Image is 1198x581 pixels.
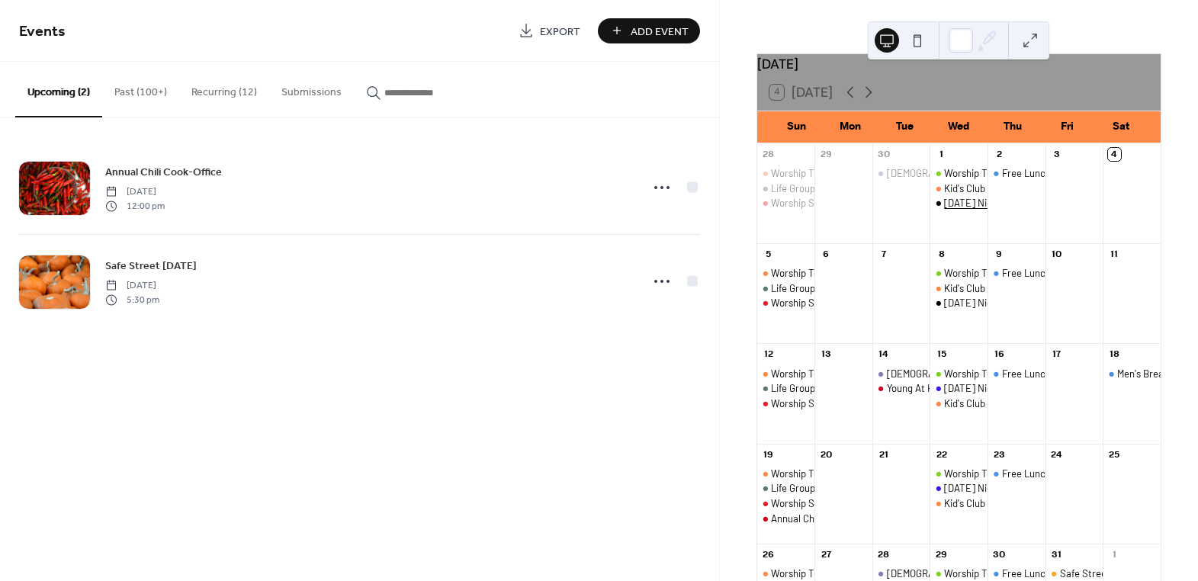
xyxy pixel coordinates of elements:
[824,111,878,143] div: Mon
[105,293,159,307] span: 5:30 pm
[993,448,1006,461] div: 23
[757,266,815,280] div: Worship Team Practice
[930,367,988,380] div: Worship Team Practice
[993,249,1006,262] div: 9
[1094,111,1148,143] div: Sat
[935,249,948,262] div: 8
[820,448,833,461] div: 20
[1002,367,1054,380] div: Free Lunch!
[1002,467,1054,480] div: Free Lunch!
[988,467,1045,480] div: Free Lunch!
[820,348,833,361] div: 13
[930,196,988,210] div: Wednesday Night Supper & Movie
[1002,266,1054,280] div: Free Lunch!
[1002,166,1054,180] div: Free Lunch!
[1050,148,1063,161] div: 3
[877,549,890,562] div: 28
[762,249,775,262] div: 5
[887,166,1017,180] div: [DEMOGRAPHIC_DATA] Crafts
[820,549,833,562] div: 27
[762,348,775,361] div: 12
[1050,549,1063,562] div: 31
[771,166,872,180] div: Worship Team Practice
[935,348,948,361] div: 15
[19,17,66,47] span: Events
[988,166,1045,180] div: Free Lunch!
[757,467,815,480] div: Worship Team Practice
[105,165,222,181] span: Annual Chili Cook-Office
[944,296,1071,310] div: [DATE] Night Supper & Movie
[771,481,945,495] div: Life Group [DEMOGRAPHIC_DATA] Study
[877,348,890,361] div: 14
[105,185,165,199] span: [DATE]
[771,396,841,410] div: Worship Service
[930,481,988,495] div: Wednesday Night Supper and Bible Study
[105,279,159,293] span: [DATE]
[771,281,945,295] div: Life Group [DEMOGRAPHIC_DATA] Study
[757,281,815,295] div: Life Group Bible Study
[757,54,1161,74] div: [DATE]
[757,381,815,395] div: Life Group Bible Study
[1050,249,1063,262] div: 10
[872,166,930,180] div: Ladies Crafts
[878,111,932,143] div: Tue
[872,381,930,395] div: Young At Heart Senior (50+) Fellowship Meal
[1103,367,1161,380] div: Men's Breakfast
[988,367,1045,380] div: Free Lunch!
[598,18,700,43] a: Add Event
[944,496,1137,510] div: Kid's Club ([DEMOGRAPHIC_DATA] Ninja Kids)
[877,448,890,461] div: 21
[757,296,815,310] div: Worship Service
[930,181,988,195] div: Kid's Club (Bible Ninja Kids)
[993,549,1006,562] div: 30
[771,196,841,210] div: Worship Service
[507,18,592,43] a: Export
[1050,348,1063,361] div: 17
[820,148,833,161] div: 29
[771,496,841,510] div: Worship Service
[944,367,1045,380] div: Worship Team Practice
[757,496,815,510] div: Worship Service
[932,111,986,143] div: Wed
[930,296,988,310] div: Wednesday Night Supper & Movie
[179,62,269,116] button: Recurring (12)
[757,512,815,525] div: Annual Chili Cook-Office
[935,448,948,461] div: 22
[887,367,1017,380] div: [DEMOGRAPHIC_DATA] Crafts
[762,148,775,161] div: 28
[771,567,872,580] div: Worship Team Practice
[105,257,197,274] a: Safe Street [DATE]
[930,467,988,480] div: Worship Team Practice
[944,166,1045,180] div: Worship Team Practice
[771,181,945,195] div: Life Group [DEMOGRAPHIC_DATA] Study
[771,266,872,280] div: Worship Team Practice
[771,512,875,525] div: Annual Chili Cook-Office
[269,62,354,116] button: Submissions
[1050,448,1063,461] div: 24
[877,148,890,161] div: 30
[1108,148,1121,161] div: 4
[935,549,948,562] div: 29
[887,567,1017,580] div: [DEMOGRAPHIC_DATA] Crafts
[944,396,1137,410] div: Kid's Club ([DEMOGRAPHIC_DATA] Ninja Kids)
[887,381,1075,395] div: Young At Heart Senior (50+) Fellowship Meal
[993,348,1006,361] div: 16
[930,281,988,295] div: Kid's Club (Bible Ninja Kids)
[771,367,872,380] div: Worship Team Practice
[105,258,197,274] span: Safe Street [DATE]
[930,381,988,395] div: Wednesday Night Supper and Bible Study
[986,111,1040,143] div: Thu
[540,24,580,40] span: Export
[872,367,930,380] div: Ladies Crafts
[1002,567,1054,580] div: Free Lunch!
[944,281,1137,295] div: Kid's Club ([DEMOGRAPHIC_DATA] Ninja Kids)
[757,196,815,210] div: Worship Service
[930,396,988,410] div: Kid's Club (Bible Ninja Kids)
[1108,549,1121,562] div: 1
[944,266,1045,280] div: Worship Team Practice
[930,166,988,180] div: Worship Team Practice
[1117,367,1187,380] div: Men's Breakfast
[944,381,1183,395] div: [DATE] Night Supper and [DEMOGRAPHIC_DATA] Study
[757,166,815,180] div: Worship Team Practice
[944,481,1183,495] div: [DATE] Night Supper and [DEMOGRAPHIC_DATA] Study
